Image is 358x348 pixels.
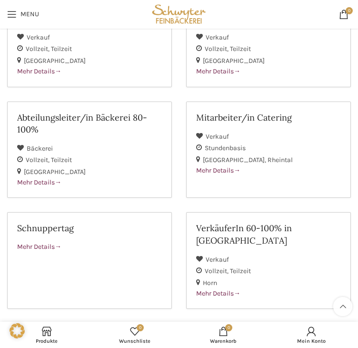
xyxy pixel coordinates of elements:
a: Filialleitung 80-100% #4 #2 Verkauf Vollzeit Teilzeit [GEOGRAPHIC_DATA] Mehr Details [7,2,172,87]
span: Wunschliste [96,338,175,344]
a: 0 Warenkorb [179,324,268,346]
span: 0 [137,324,144,331]
span: Mein Konto [272,338,351,344]
span: Mehr Details [196,289,240,297]
span: [GEOGRAPHIC_DATA] [24,57,86,65]
span: Teilzeit [51,45,72,53]
span: Verkauf [206,133,229,141]
span: Teilzeit [51,156,72,164]
span: Mehr Details [17,67,61,75]
span: Mehr Details [196,166,240,174]
a: VerkäuferIn 60-100% in [GEOGRAPHIC_DATA] Verkauf Vollzeit Teilzeit Horn Mehr Details [186,212,351,309]
span: Bäckerei [27,144,53,153]
span: Verkauf [27,33,50,41]
a: Scroll to top button [333,297,352,316]
a: Site logo [150,10,209,18]
span: 0 [225,324,232,331]
span: Produkte [7,338,86,344]
span: Vollzeit [26,156,51,164]
span: Stundenbasis [205,144,246,152]
a: 0 [334,5,353,24]
h2: Schnuppertag [17,222,162,234]
span: [GEOGRAPHIC_DATA] [203,156,268,164]
span: Verkauf [206,33,229,41]
a: Mein Konto [268,324,356,346]
a: Mitarbeiter/in Catering Verkauf Stundenbasis [GEOGRAPHIC_DATA] Rheintal Mehr Details [186,102,351,198]
span: Mehr Details [196,67,240,75]
a: VerkäuferIn 60-100% #4 Verkauf Vollzeit Teilzeit [GEOGRAPHIC_DATA] Mehr Details [186,2,351,87]
span: [GEOGRAPHIC_DATA] [24,168,86,176]
span: Rheintal [268,156,293,164]
span: Vollzeit [205,267,230,275]
span: Mehr Details [17,243,61,251]
a: Open mobile menu [2,5,44,24]
h2: VerkäuferIn 60-100% in [GEOGRAPHIC_DATA] [196,222,341,246]
span: Vollzeit [205,45,230,53]
h2: Mitarbeiter/in Catering [196,112,341,123]
div: Meine Wunschliste [91,324,179,346]
a: 0 Wunschliste [91,324,179,346]
a: Produkte [2,324,91,346]
h2: Abteilungsleiter/in Bäckerei 80-100% [17,112,162,135]
span: Teilzeit [230,45,251,53]
div: My cart [179,324,268,346]
a: Schnuppertag Mehr Details [7,212,172,309]
a: Abteilungsleiter/in Bäckerei 80-100% Bäckerei Vollzeit Teilzeit [GEOGRAPHIC_DATA] Mehr Details [7,102,172,198]
span: Verkauf [206,256,229,264]
span: [GEOGRAPHIC_DATA] [203,57,265,65]
span: Menu [20,11,39,18]
span: Warenkorb [184,338,263,344]
span: Teilzeit [230,267,251,275]
span: 0 [346,7,353,14]
span: Horn [203,279,217,287]
span: Vollzeit [26,45,51,53]
span: Mehr Details [17,178,61,186]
